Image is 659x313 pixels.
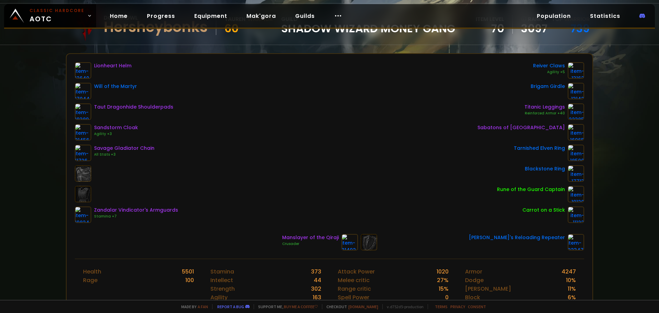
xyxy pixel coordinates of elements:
[445,293,449,302] div: 0
[568,145,584,161] img: item-18500
[566,276,576,284] div: 10 %
[94,62,131,69] div: Lionheart Helm
[83,276,97,284] div: Rage
[568,293,576,302] div: 6 %
[284,304,318,309] a: Buy me a coffee
[568,62,584,79] img: item-13162
[177,304,208,309] span: Made by
[94,124,138,131] div: Sandstorm Cloak
[311,267,321,276] div: 373
[254,304,318,309] span: Support me,
[281,23,455,34] span: Shadow Wizard Money Gang
[465,276,484,284] div: Dodge
[94,131,138,137] div: Agility +3
[568,186,584,202] img: item-19120
[437,267,449,276] div: 1020
[533,69,565,75] div: Agility +5
[450,304,465,309] a: Privacy
[4,4,96,27] a: Classic HardcoreAOTC
[382,304,424,309] span: v. d752d5 - production
[439,284,449,293] div: 15 %
[313,293,321,302] div: 163
[83,267,101,276] div: Health
[241,9,281,23] a: Mak'gora
[435,304,448,309] a: Terms
[75,83,91,99] img: item-17044
[562,267,576,276] div: 4247
[30,8,84,14] small: Classic Hardcore
[141,9,181,23] a: Progress
[568,124,584,141] img: item-16965
[348,304,378,309] a: [DOMAIN_NAME]
[568,165,584,182] img: item-17713
[531,9,576,23] a: Population
[469,234,565,241] div: [PERSON_NAME]'s Reloading Repeater
[104,22,208,32] div: Hersheybonks
[182,267,194,276] div: 5501
[437,276,449,284] div: 27 %
[477,124,565,131] div: Sabatons of [GEOGRAPHIC_DATA]
[465,267,482,276] div: Armor
[210,284,235,293] div: Strength
[94,152,154,157] div: All Stats +3
[338,267,375,276] div: Attack Power
[524,103,565,111] div: Titanic Leggings
[338,284,371,293] div: Range critic
[75,62,91,79] img: item-12640
[311,284,321,293] div: 302
[75,103,91,120] img: item-19389
[94,145,154,152] div: Savage Gladiator Chain
[521,23,547,34] a: 3097
[338,293,369,302] div: Spell Power
[30,8,84,24] span: AOTC
[568,234,584,250] img: item-22347
[568,83,584,99] img: item-13142
[468,304,486,309] a: Consent
[94,214,178,219] div: Stamina +7
[533,62,565,69] div: Reiver Claws
[322,304,378,309] span: Checkout
[568,284,576,293] div: 11 %
[185,276,194,284] div: 100
[75,124,91,141] img: item-21456
[497,186,565,193] div: Rune of the Guard Captain
[189,9,233,23] a: Equipment
[524,111,565,116] div: Reinforced Armor +40
[282,234,339,241] div: Manslayer of the Qiraji
[217,304,244,309] a: Report a bug
[210,293,228,302] div: Agility
[94,103,173,111] div: Taut Dragonhide Shoulderpads
[94,83,137,90] div: Will of the Martyr
[75,206,91,223] img: item-19824
[281,15,455,34] div: guild
[514,145,565,152] div: Tarnished Elven Ring
[568,206,584,223] img: item-11122
[314,276,321,284] div: 44
[104,9,133,23] a: Home
[522,206,565,214] div: Carrot on a Stick
[210,267,234,276] div: Stamina
[198,304,208,309] a: a fan
[465,284,511,293] div: [PERSON_NAME]
[342,234,358,250] img: item-21492
[568,103,584,120] img: item-22385
[338,276,370,284] div: Melee critic
[94,206,178,214] div: Zandalar Vindicator's Armguards
[75,145,91,161] img: item-11726
[465,293,480,302] div: Block
[531,83,565,90] div: Brigam Girdle
[290,9,320,23] a: Guilds
[210,276,233,284] div: Intellect
[525,165,565,172] div: Blackstone Ring
[585,9,626,23] a: Statistics
[282,241,339,247] div: Crusader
